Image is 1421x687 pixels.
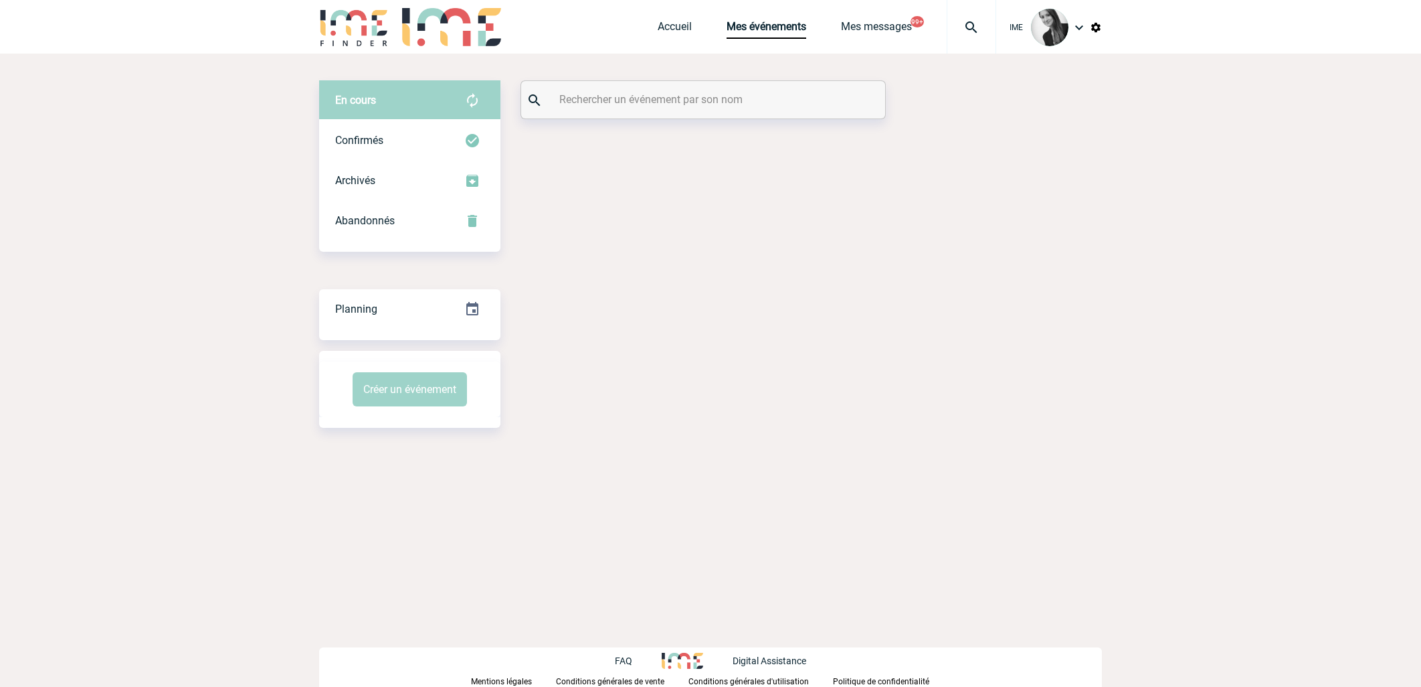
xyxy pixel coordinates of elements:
[688,674,833,687] a: Conditions générales d'utilisation
[833,674,951,687] a: Politique de confidentialité
[319,161,500,201] div: Retrouvez ici tous les événements que vous avez décidé d'archiver
[335,214,395,227] span: Abandonnés
[911,16,924,27] button: 99+
[335,94,376,106] span: En cours
[556,90,854,109] input: Rechercher un événement par son nom
[615,654,662,666] a: FAQ
[733,656,806,666] p: Digital Assistance
[841,20,912,39] a: Mes messages
[353,372,467,406] button: Créer un événement
[833,677,929,686] p: Politique de confidentialité
[727,20,806,39] a: Mes événements
[471,674,556,687] a: Mentions légales
[335,134,383,147] span: Confirmés
[688,677,809,686] p: Conditions générales d'utilisation
[1010,23,1023,32] span: IME
[471,677,532,686] p: Mentions légales
[319,8,389,46] img: IME-Finder
[556,674,688,687] a: Conditions générales de vente
[319,289,500,328] a: Planning
[662,653,703,669] img: http://www.idealmeetingsevents.fr/
[319,201,500,241] div: Retrouvez ici tous vos événements annulés
[658,20,692,39] a: Accueil
[556,677,664,686] p: Conditions générales de vente
[335,303,377,315] span: Planning
[319,289,500,329] div: Retrouvez ici tous vos événements organisés par date et état d'avancement
[1031,9,1068,46] img: 101050-0.jpg
[615,656,632,666] p: FAQ
[319,80,500,121] div: Retrouvez ici tous vos évènements avant confirmation
[335,174,375,187] span: Archivés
